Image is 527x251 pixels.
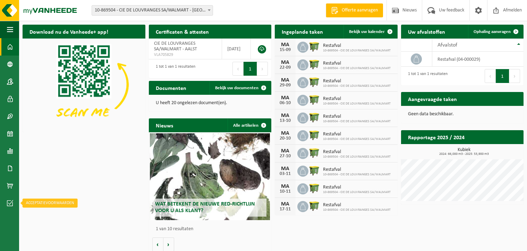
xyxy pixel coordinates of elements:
span: 10-869504 - CIE DE LOUVRANGES SA/WALMART - AALST [92,6,213,15]
button: Previous [485,69,496,83]
button: Next [509,69,520,83]
button: 1 [244,62,257,76]
p: U heeft 20 ongelezen document(en). [156,101,265,106]
span: Restafval [323,167,391,173]
img: WB-1100-HPE-GN-51 [308,58,320,70]
div: MA [278,131,292,136]
div: 1 tot 1 van 1 resultaten [405,68,448,84]
a: Ophaling aanvragen [468,25,523,39]
a: Alle artikelen [228,118,271,132]
span: 10-869504 - CIE DE LOUVRANGES SA/WALMART - AALST [92,5,213,16]
span: 10-869504 - CIE DE LOUVRANGES SA/WALMART [323,208,391,212]
span: 10-869504 - CIE DE LOUVRANGES SA/WALMART [323,84,391,88]
h2: Ingeplande taken [275,25,330,38]
span: 10-869504 - CIE DE LOUVRANGES SA/WALMART [323,66,391,70]
img: WB-1100-HPE-GN-51 [308,76,320,88]
img: Download de VHEPlus App [23,39,145,131]
span: Wat betekent de nieuwe RED-richtlijn voor u als klant? [155,201,255,214]
a: Wat betekent de nieuwe RED-richtlijn voor u als klant? [150,133,270,220]
div: 27-10 [278,154,292,159]
div: MA [278,184,292,189]
img: WB-1100-HPE-GN-51 [308,165,320,176]
img: WB-1100-HPE-GN-51 [308,111,320,123]
span: 10-869504 - CIE DE LOUVRANGES SA/WALMART [323,137,391,141]
span: Ophaling aanvragen [474,30,511,34]
div: MA [278,95,292,101]
span: 10-869504 - CIE DE LOUVRANGES SA/WALMART [323,119,391,124]
h2: Nieuws [149,118,180,132]
span: Restafval [323,132,391,137]
h2: Uw afvalstoffen [401,25,452,38]
div: MA [278,148,292,154]
span: Afvalstof [437,42,457,48]
span: Restafval [323,43,391,49]
div: 10-11 [278,189,292,194]
span: Restafval [323,149,391,155]
img: WB-1100-HPE-GN-51 [308,41,320,52]
img: WB-1100-HPE-GN-51 [308,182,320,194]
button: 1 [496,69,509,83]
a: Bekijk uw kalender [343,25,397,39]
div: MA [278,201,292,207]
h2: Download nu de Vanheede+ app! [23,25,115,38]
img: WB-1100-HPE-GN-51 [308,147,320,159]
div: 03-11 [278,171,292,176]
div: 1 tot 1 van 1 resultaten [152,61,195,76]
div: 29-09 [278,83,292,88]
div: 22-09 [278,65,292,70]
span: Restafval [323,185,391,190]
h2: Documenten [149,81,193,94]
div: 15-09 [278,48,292,52]
div: 13-10 [278,118,292,123]
div: MA [278,77,292,83]
h3: Kubiek [405,148,524,156]
span: Offerte aanvragen [340,7,380,14]
span: CIE DE LOUVRANGES SA/WALMART - AALST [154,41,197,52]
button: Previous [232,62,244,76]
button: Next [257,62,268,76]
div: 17-11 [278,207,292,212]
span: 10-869504 - CIE DE LOUVRANGES SA/WALMART [323,190,391,194]
a: Bekijk rapportage [472,144,523,158]
td: restafval (04-000029) [432,52,524,67]
div: 06-10 [278,101,292,106]
div: MA [278,42,292,48]
p: 1 van 10 resultaten [156,227,268,232]
img: WB-1100-HPE-GN-51 [308,200,320,212]
a: Bekijk uw documenten [210,81,271,95]
span: 10-869504 - CIE DE LOUVRANGES SA/WALMART [323,173,391,177]
td: [DATE] [222,39,251,59]
a: Offerte aanvragen [326,3,383,17]
span: Restafval [323,96,391,102]
h2: Rapportage 2025 / 2024 [401,130,471,144]
div: 20-10 [278,136,292,141]
span: Bekijk uw kalender [349,30,385,34]
span: Restafval [323,78,391,84]
h2: Certificaten & attesten [149,25,216,38]
div: MA [278,60,292,65]
p: Geen data beschikbaar. [408,112,517,117]
span: 10-869504 - CIE DE LOUVRANGES SA/WALMART [323,49,391,53]
span: Bekijk uw documenten [215,86,258,90]
span: VLA705829 [154,52,216,58]
span: 10-869504 - CIE DE LOUVRANGES SA/WALMART [323,155,391,159]
span: Restafval [323,114,391,119]
div: MA [278,113,292,118]
span: 10-869504 - CIE DE LOUVRANGES SA/WALMART [323,102,391,106]
img: WB-1100-HPE-GN-51 [308,129,320,141]
span: Restafval [323,202,391,208]
span: 2024: 66,000 m3 - 2025: 53,900 m3 [405,152,524,156]
img: WB-1100-HPE-GN-51 [308,94,320,106]
span: Restafval [323,61,391,66]
div: MA [278,166,292,171]
h2: Aangevraagde taken [401,92,464,106]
